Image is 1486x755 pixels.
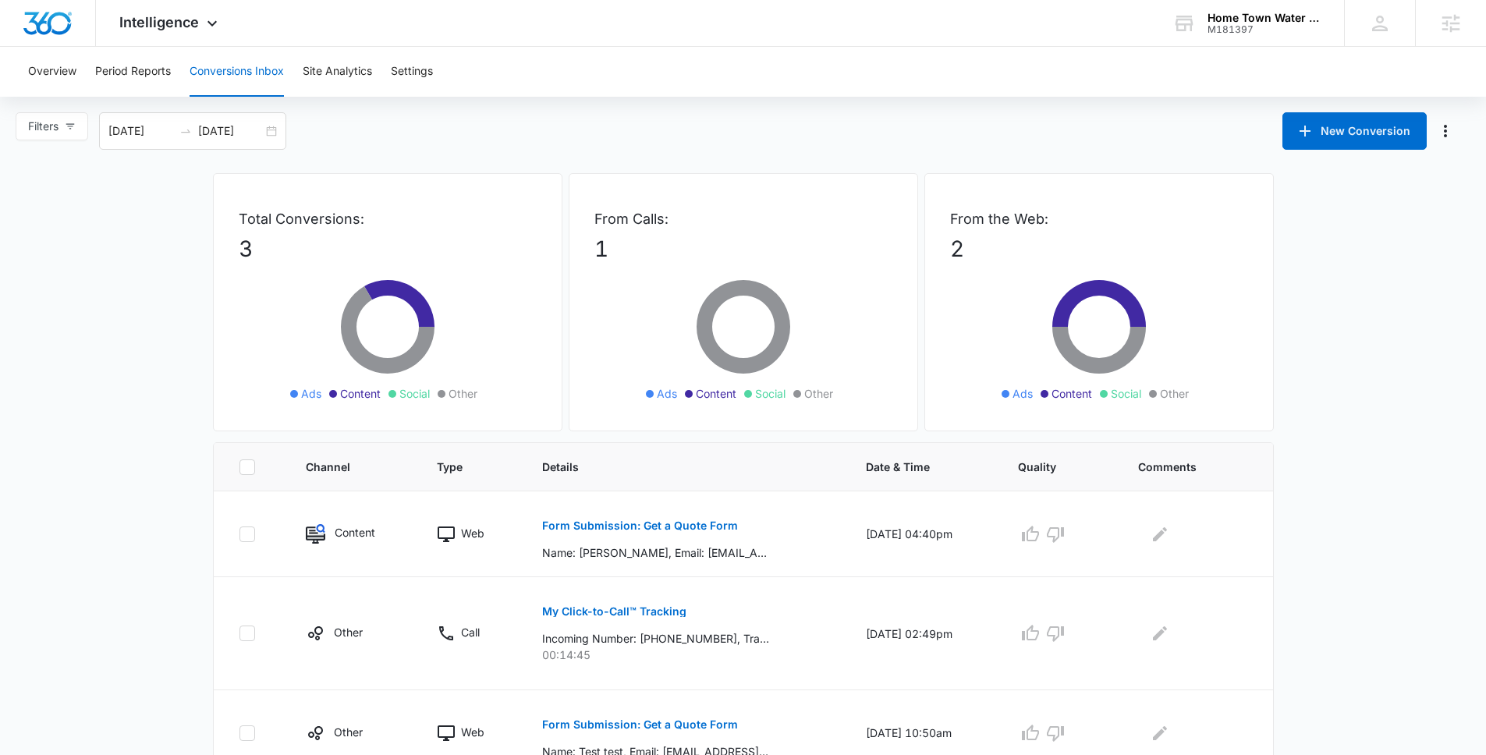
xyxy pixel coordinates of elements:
[1147,522,1172,547] button: Edit Comments
[542,719,738,730] p: Form Submission: Get a Quote Form
[1138,459,1225,475] span: Comments
[1282,112,1427,150] button: New Conversion
[866,459,958,475] span: Date & Time
[461,724,484,740] p: Web
[306,459,377,475] span: Channel
[847,577,999,690] td: [DATE] 02:49pm
[28,47,76,97] button: Overview
[542,647,828,663] p: 00:14:45
[301,385,321,402] span: Ads
[847,491,999,577] td: [DATE] 04:40pm
[239,208,537,229] p: Total Conversions:
[198,122,263,140] input: End date
[1013,385,1033,402] span: Ads
[542,706,738,743] button: Form Submission: Get a Quote Form
[950,232,1248,265] p: 2
[1433,119,1458,144] button: Manage Numbers
[179,125,192,137] span: swap-right
[1052,385,1092,402] span: Content
[950,208,1248,229] p: From the Web:
[657,385,677,402] span: Ads
[28,118,59,135] span: Filters
[1111,385,1141,402] span: Social
[542,544,769,561] p: Name: [PERSON_NAME], Email: [EMAIL_ADDRESS][DOMAIN_NAME], Phone: [PHONE_NUMBER], Service Address:...
[755,385,786,402] span: Social
[334,724,363,740] p: Other
[804,385,833,402] span: Other
[542,507,738,544] button: Form Submission: Get a Quote Form
[190,47,284,97] button: Conversions Inbox
[179,125,192,137] span: to
[303,47,372,97] button: Site Analytics
[542,459,806,475] span: Details
[95,47,171,97] button: Period Reports
[461,525,484,541] p: Web
[391,47,433,97] button: Settings
[16,112,88,140] button: Filters
[542,606,686,617] p: My Click-to-Call™ Tracking
[542,630,769,647] p: Incoming Number: [PHONE_NUMBER], Tracking Number: [PHONE_NUMBER], Ring To: [PHONE_NUMBER], Caller...
[594,208,892,229] p: From Calls:
[594,232,892,265] p: 1
[335,524,375,541] p: Content
[119,14,199,30] span: Intelligence
[239,232,537,265] p: 3
[1147,621,1172,646] button: Edit Comments
[437,459,482,475] span: Type
[696,385,736,402] span: Content
[461,624,480,640] p: Call
[1208,12,1321,24] div: account name
[1018,459,1078,475] span: Quality
[449,385,477,402] span: Other
[1208,24,1321,35] div: account id
[1160,385,1189,402] span: Other
[399,385,430,402] span: Social
[108,122,173,140] input: Start date
[542,593,686,630] button: My Click-to-Call™ Tracking
[340,385,381,402] span: Content
[542,520,738,531] p: Form Submission: Get a Quote Form
[334,624,363,640] p: Other
[1147,721,1172,746] button: Edit Comments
